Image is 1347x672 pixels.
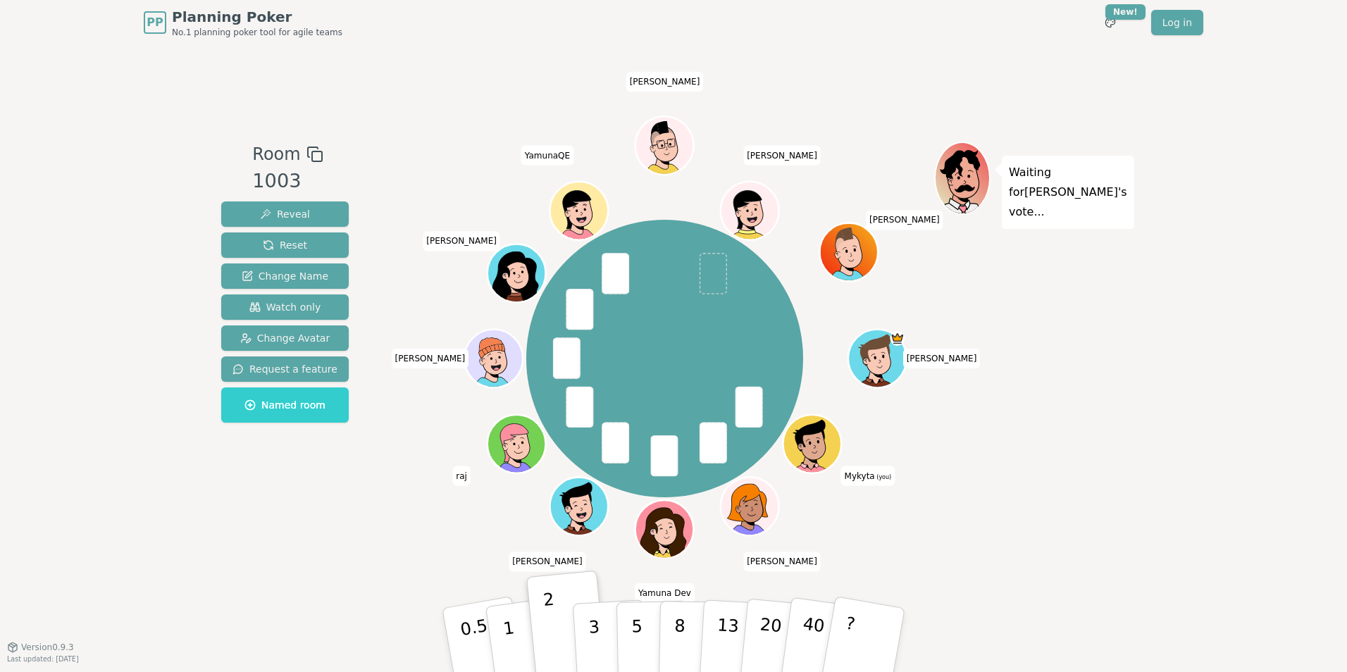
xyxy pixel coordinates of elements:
[509,552,586,571] span: Click to change your name
[260,207,310,221] span: Reveal
[423,231,500,251] span: Click to change your name
[240,331,330,345] span: Change Avatar
[392,349,469,368] span: Click to change your name
[244,398,325,412] span: Named room
[221,232,349,258] button: Reset
[1151,10,1203,35] a: Log in
[635,583,695,603] span: Click to change your name
[172,7,342,27] span: Planning Poker
[743,146,821,166] span: Click to change your name
[263,238,307,252] span: Reset
[841,466,895,485] span: Click to change your name
[1105,4,1146,20] div: New!
[1098,10,1123,35] button: New!
[1009,163,1127,222] p: Waiting for [PERSON_NAME] 's vote...
[221,325,349,351] button: Change Avatar
[866,210,943,230] span: Click to change your name
[147,14,163,31] span: PP
[252,142,300,167] span: Room
[172,27,342,38] span: No.1 planning poker tool for agile teams
[21,642,74,653] span: Version 0.9.3
[221,356,349,382] button: Request a feature
[521,146,573,166] span: Click to change your name
[903,349,981,368] span: Click to change your name
[221,263,349,289] button: Change Name
[890,331,905,346] span: Colin is the host
[249,300,321,314] span: Watch only
[252,167,323,196] div: 1003
[221,201,349,227] button: Reveal
[7,655,79,663] span: Last updated: [DATE]
[626,72,704,92] span: Click to change your name
[242,269,328,283] span: Change Name
[743,552,821,571] span: Click to change your name
[542,590,561,666] p: 2
[452,466,471,485] span: Click to change your name
[144,7,342,38] a: PPPlanning PokerNo.1 planning poker tool for agile teams
[785,416,840,471] button: Click to change your avatar
[7,642,74,653] button: Version0.9.3
[221,294,349,320] button: Watch only
[221,387,349,423] button: Named room
[875,473,892,480] span: (you)
[232,362,337,376] span: Request a feature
